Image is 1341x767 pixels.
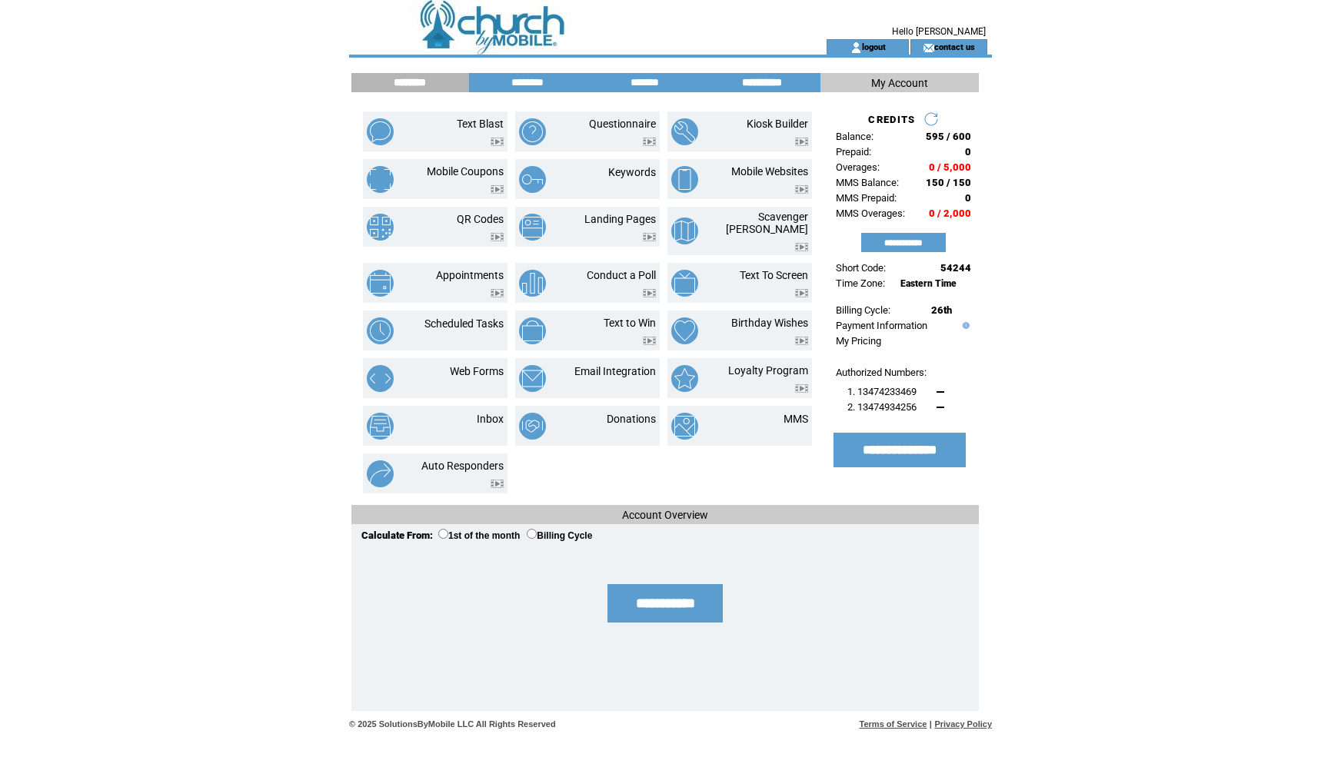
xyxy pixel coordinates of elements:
[671,413,698,440] img: mms.png
[836,367,927,378] span: Authorized Numbers:
[491,233,504,241] img: video.png
[519,166,546,193] img: keywords.png
[795,337,808,345] img: video.png
[847,401,917,413] span: 2. 13474934256
[349,719,556,729] span: © 2025 SolutionsByMobile LLC All Rights Reserved
[836,208,905,219] span: MMS Overages:
[836,131,873,142] span: Balance:
[860,719,927,729] a: Terms of Service
[929,208,971,219] span: 0 / 2,000
[519,214,546,241] img: landing-pages.png
[367,460,394,487] img: auto-responders.png
[929,161,971,173] span: 0 / 5,000
[892,26,986,37] span: Hello [PERSON_NAME]
[367,166,394,193] img: mobile-coupons.png
[527,529,537,539] input: Billing Cycle
[671,118,698,145] img: kiosk-builder.png
[427,165,504,178] a: Mobile Coupons
[940,262,971,274] span: 54244
[671,317,698,344] img: birthday-wishes.png
[836,335,881,347] a: My Pricing
[477,413,504,425] a: Inbox
[491,185,504,194] img: video.png
[519,365,546,392] img: email-integration.png
[930,719,932,729] span: |
[671,270,698,297] img: text-to-screen.png
[965,146,971,158] span: 0
[784,413,808,425] a: MMS
[795,384,808,393] img: video.png
[926,177,971,188] span: 150 / 150
[934,719,992,729] a: Privacy Policy
[671,365,698,392] img: loyalty-program.png
[424,317,504,330] a: Scheduled Tasks
[934,42,975,51] a: contact us
[926,131,971,142] span: 595 / 600
[836,277,885,289] span: Time Zone:
[622,509,708,521] span: Account Overview
[850,42,862,54] img: account_icon.gif
[836,262,886,274] span: Short Code:
[643,289,656,297] img: video.png
[438,530,520,541] label: 1st of the month
[367,413,394,440] img: inbox.png
[367,365,394,392] img: web-forms.png
[584,213,656,225] a: Landing Pages
[361,530,433,541] span: Calculate From:
[923,42,934,54] img: contact_us_icon.gif
[836,192,897,204] span: MMS Prepaid:
[795,289,808,297] img: video.png
[747,118,808,130] a: Kiosk Builder
[965,192,971,204] span: 0
[862,42,886,51] a: logout
[491,480,504,488] img: video.png
[731,317,808,329] a: Birthday Wishes
[643,138,656,146] img: video.png
[643,233,656,241] img: video.png
[671,166,698,193] img: mobile-websites.png
[900,278,957,289] span: Eastern Time
[589,118,656,130] a: Questionnaire
[457,213,504,225] a: QR Codes
[868,114,915,125] span: CREDITS
[519,118,546,145] img: questionnaire.png
[491,289,504,297] img: video.png
[643,337,656,345] img: video.png
[367,270,394,297] img: appointments.png
[836,161,880,173] span: Overages:
[726,211,808,235] a: Scavenger [PERSON_NAME]
[740,269,808,281] a: Text To Screen
[847,386,917,397] span: 1. 13474233469
[836,320,927,331] a: Payment Information
[836,146,871,158] span: Prepaid:
[519,270,546,297] img: conduct-a-poll.png
[728,364,808,377] a: Loyalty Program
[931,304,952,316] span: 26th
[608,166,656,178] a: Keywords
[519,413,546,440] img: donations.png
[604,317,656,329] a: Text to Win
[367,214,394,241] img: qr-codes.png
[367,317,394,344] img: scheduled-tasks.png
[836,177,899,188] span: MMS Balance:
[457,118,504,130] a: Text Blast
[731,165,808,178] a: Mobile Websites
[574,365,656,377] a: Email Integration
[959,322,970,329] img: help.gif
[421,460,504,472] a: Auto Responders
[438,529,448,539] input: 1st of the month
[795,185,808,194] img: video.png
[367,118,394,145] img: text-blast.png
[671,217,698,244] img: scavenger-hunt.png
[607,413,656,425] a: Donations
[519,317,546,344] img: text-to-win.png
[795,138,808,146] img: video.png
[836,304,890,316] span: Billing Cycle:
[871,77,928,89] span: My Account
[587,269,656,281] a: Conduct a Poll
[491,138,504,146] img: video.png
[450,365,504,377] a: Web Forms
[795,243,808,251] img: video.png
[527,530,592,541] label: Billing Cycle
[436,269,504,281] a: Appointments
